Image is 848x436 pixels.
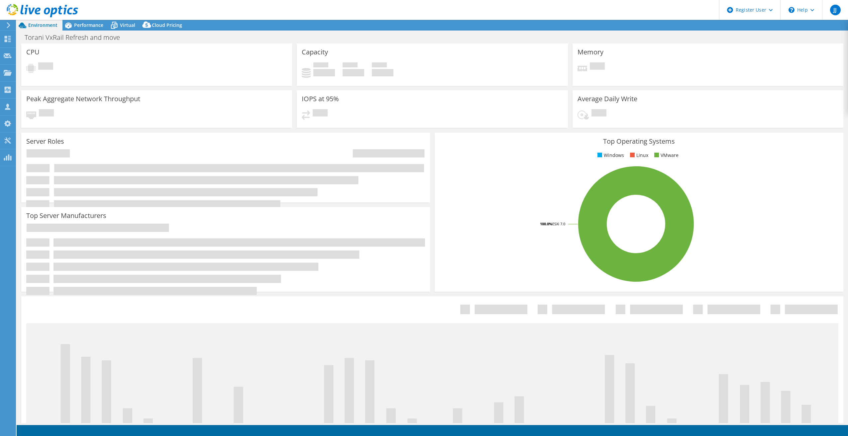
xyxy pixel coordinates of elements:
[590,62,605,71] span: Pending
[38,62,53,71] span: Pending
[789,7,795,13] svg: \n
[343,62,358,69] span: Free
[653,152,679,159] li: VMware
[343,69,364,76] h4: 0 GiB
[26,212,106,219] h3: Top Server Manufacturers
[578,95,637,103] h3: Average Daily Write
[628,152,648,159] li: Linux
[372,69,393,76] h4: 0 GiB
[578,48,603,56] h3: Memory
[830,5,841,15] span: JJ
[28,22,57,28] span: Environment
[26,95,140,103] h3: Peak Aggregate Network Throughput
[26,138,64,145] h3: Server Roles
[313,109,328,118] span: Pending
[440,138,838,145] h3: Top Operating Systems
[313,62,328,69] span: Used
[540,221,552,226] tspan: 100.0%
[313,69,335,76] h4: 0 GiB
[591,109,606,118] span: Pending
[120,22,135,28] span: Virtual
[596,152,624,159] li: Windows
[39,109,54,118] span: Pending
[552,221,565,226] tspan: ESXi 7.0
[22,34,130,41] h1: Torani VxRail Refresh and move
[26,48,40,56] h3: CPU
[152,22,182,28] span: Cloud Pricing
[302,48,328,56] h3: Capacity
[302,95,339,103] h3: IOPS at 95%
[372,62,387,69] span: Total
[74,22,103,28] span: Performance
